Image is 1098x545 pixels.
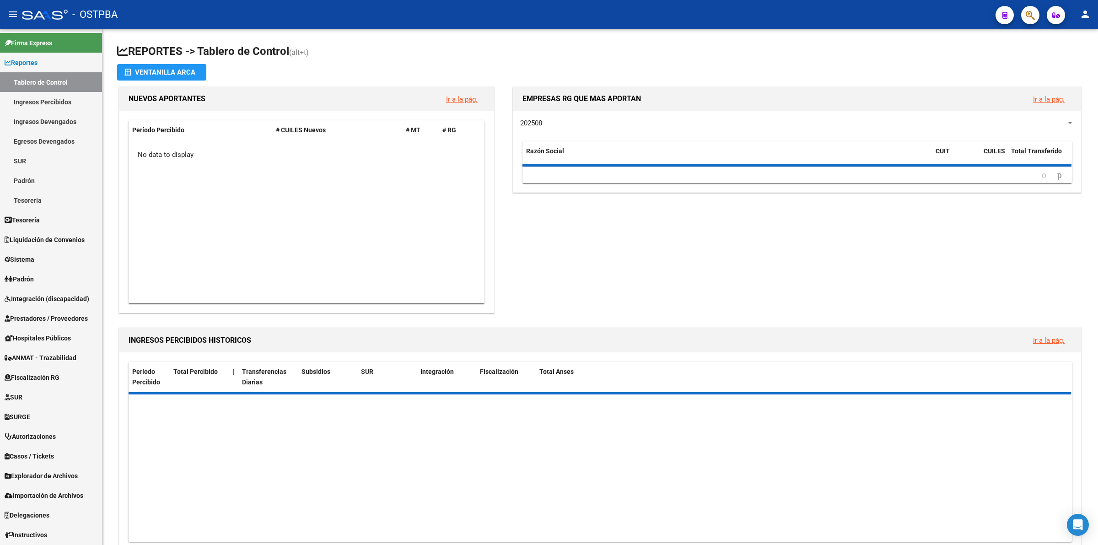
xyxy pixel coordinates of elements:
a: go to previous page [1038,170,1050,180]
span: Autorizaciones [5,432,56,442]
datatable-header-cell: Fiscalización [476,362,536,392]
span: SUR [361,368,373,375]
datatable-header-cell: # RG [439,120,475,140]
button: Ventanilla ARCA [117,64,206,81]
span: Fiscalización RG [5,372,59,383]
span: Integración [420,368,454,375]
span: Razón Social [526,147,564,155]
span: - OSTPBA [72,5,118,25]
h1: REPORTES -> Tablero de Control [117,44,1083,60]
a: Ir a la pág. [1033,95,1065,103]
span: Período Percibido [132,368,160,386]
span: Explorador de Archivos [5,471,78,481]
span: NUEVOS APORTANTES [129,94,205,103]
span: CUIT [936,147,950,155]
span: Prestadores / Proveedores [5,313,88,324]
button: Ir a la pág. [439,91,485,108]
datatable-header-cell: CUIT [932,141,980,172]
datatable-header-cell: Total Anses [536,362,1062,392]
span: Delegaciones [5,510,49,520]
datatable-header-cell: Período Percibido [129,120,272,140]
a: go to next page [1053,170,1066,180]
datatable-header-cell: Período Percibido [129,362,170,392]
span: SURGE [5,412,30,422]
span: Casos / Tickets [5,451,54,461]
a: Ir a la pág. [1033,336,1065,345]
button: Ir a la pág. [1026,332,1072,349]
span: Importación de Archivos [5,491,83,501]
datatable-header-cell: Transferencias Diarias [238,362,298,392]
datatable-header-cell: # CUILES Nuevos [272,120,402,140]
span: INGRESOS PERCIBIDOS HISTORICOS [129,336,251,345]
span: | [233,368,235,375]
span: Total Percibido [173,368,218,375]
span: Tesorería [5,215,40,225]
span: Integración (discapacidad) [5,294,89,304]
span: Fiscalización [480,368,518,375]
div: No data to display [129,143,484,166]
span: Transferencias Diarias [242,368,286,386]
datatable-header-cell: Total Percibido [170,362,229,392]
datatable-header-cell: Subsidios [298,362,357,392]
span: Subsidios [301,368,330,375]
span: Sistema [5,254,34,264]
span: Liquidación de Convenios [5,235,85,245]
span: CUILES [984,147,1005,155]
span: Firma Express [5,38,52,48]
datatable-header-cell: CUILES [980,141,1007,172]
mat-icon: person [1080,9,1091,20]
button: Ir a la pág. [1026,91,1072,108]
mat-icon: menu [7,9,18,20]
datatable-header-cell: SUR [357,362,417,392]
span: Total Transferido [1011,147,1062,155]
datatable-header-cell: Razón Social [522,141,932,172]
span: EMPRESAS RG QUE MAS APORTAN [522,94,641,103]
span: Padrón [5,274,34,284]
span: Total Anses [539,368,574,375]
span: # CUILES Nuevos [276,126,326,134]
span: ANMAT - Trazabilidad [5,353,76,363]
a: Ir a la pág. [446,95,478,103]
span: 202508 [520,119,542,127]
datatable-header-cell: | [229,362,238,392]
datatable-header-cell: Total Transferido [1007,141,1071,172]
span: # RG [442,126,456,134]
div: Ventanilla ARCA [124,64,199,81]
span: Reportes [5,58,38,68]
span: Instructivos [5,530,47,540]
span: Hospitales Públicos [5,333,71,343]
span: # MT [406,126,420,134]
span: SUR [5,392,22,402]
div: Open Intercom Messenger [1067,514,1089,536]
span: (alt+t) [289,48,309,57]
span: Período Percibido [132,126,184,134]
datatable-header-cell: # MT [402,120,439,140]
datatable-header-cell: Integración [417,362,476,392]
